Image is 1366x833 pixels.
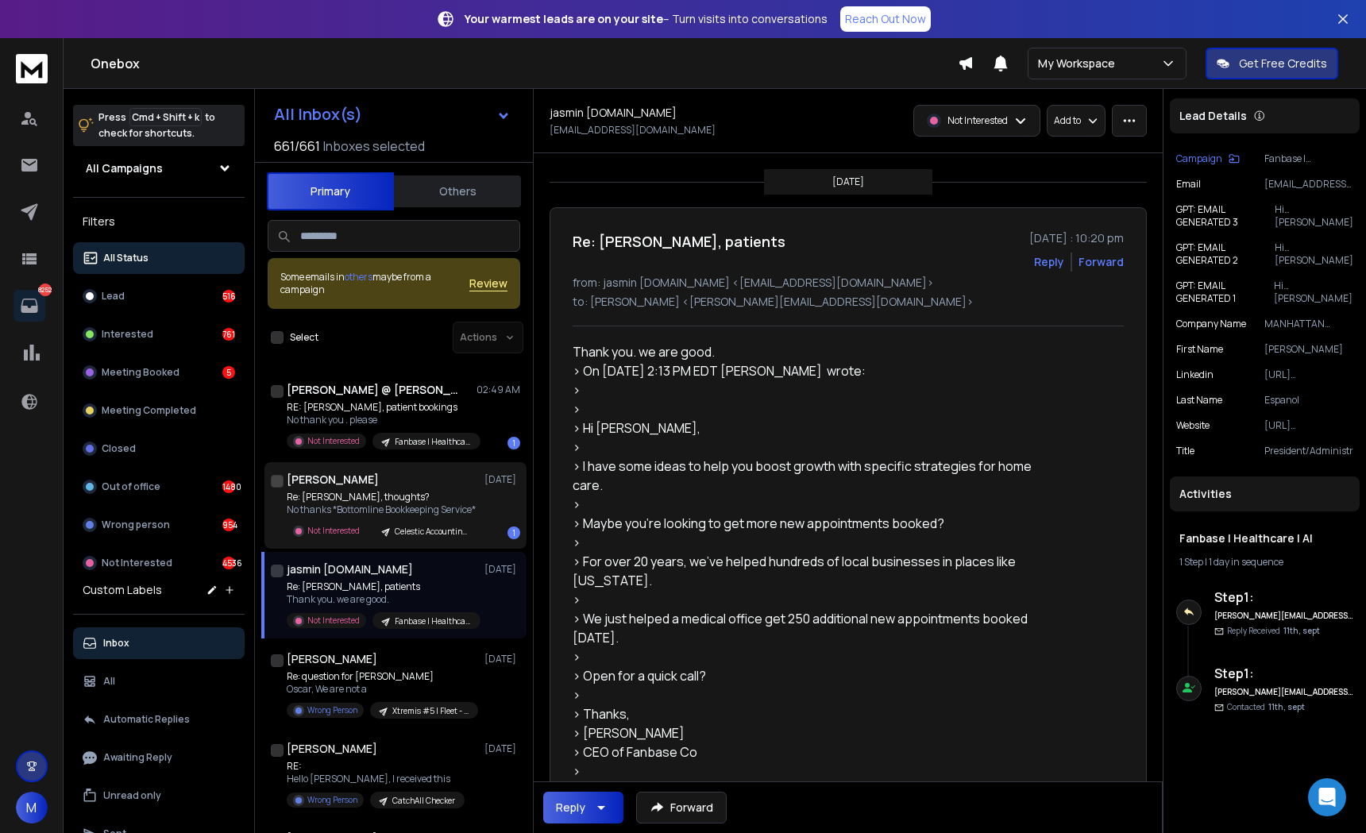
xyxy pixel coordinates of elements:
p: Xtremis #5 | Fleet - Smaller Home services | [GEOGRAPHIC_DATA] [392,705,469,717]
span: 1 Step [1179,555,1203,569]
p: Lead [102,290,125,303]
button: Forward [636,792,727,823]
p: [URL][DOMAIN_NAME] [1264,419,1353,432]
p: Re: [PERSON_NAME], thoughts? [287,491,477,503]
p: GPT: EMAIL GENERATED 1 [1176,280,1274,305]
button: All Status [73,242,245,274]
p: Last Name [1176,394,1222,407]
p: – Turn visits into conversations [465,11,828,27]
button: Get Free Credits [1206,48,1338,79]
h1: Re: [PERSON_NAME], patients [573,230,785,253]
p: [EMAIL_ADDRESS][DOMAIN_NAME] [550,124,716,137]
p: [EMAIL_ADDRESS][DOMAIN_NAME] [1264,178,1353,191]
div: 5 [222,366,235,379]
p: Meeting Booked [102,366,179,379]
h6: [PERSON_NAME][EMAIL_ADDRESS][DOMAIN_NAME] [1214,610,1353,622]
p: President/Administrator [1264,445,1353,457]
div: Forward [1079,254,1124,270]
button: Campaign [1176,152,1240,165]
h3: Inboxes selected [323,137,425,156]
button: Others [394,174,521,209]
p: linkedin [1176,368,1214,381]
a: Reach Out Now [840,6,931,32]
h1: [PERSON_NAME] [287,741,377,757]
strong: Your warmest leads are on your site [465,11,663,26]
button: Meeting Booked5 [73,357,245,388]
p: [DATE] : 10:20 pm [1029,230,1124,246]
div: Open Intercom Messenger [1308,778,1346,816]
h1: Onebox [91,54,958,73]
div: 1480 [222,480,235,493]
h1: jasmin [DOMAIN_NAME] [550,105,677,121]
button: Awaiting Reply [73,742,245,773]
button: Review [469,276,507,291]
p: Hi [PERSON_NAME], I have some ideas to help you boost growth with specific strategies for a home ... [1275,203,1353,229]
p: Oscar, We are not a [287,683,477,696]
p: CatchAll Checker [392,795,455,807]
span: 11th, sept [1268,701,1305,712]
p: [DATE] [484,742,520,755]
p: Thank you. we are good. [287,593,477,606]
button: Reply [543,792,623,823]
p: Hi [PERSON_NAME], I saw you're leading Manhattan. Maybe you're looking to get more new clients fo... [1275,241,1353,267]
p: RE: [287,760,465,773]
p: [DATE] [832,175,864,188]
label: Select [290,331,318,344]
p: Wrong person [102,519,170,531]
button: M [16,792,48,823]
span: Cmd + Shift + k [129,108,202,126]
button: Out of office1480 [73,471,245,503]
button: Not Interested4536 [73,547,245,579]
p: Re: question for [PERSON_NAME] [287,670,477,683]
p: Not Interested [307,435,360,447]
div: 516 [222,290,235,303]
p: Re: [PERSON_NAME], patients [287,580,477,593]
p: Meeting Completed [102,404,196,417]
p: Not Interested [947,114,1008,127]
div: 761 [222,328,235,341]
p: Interested [102,328,153,341]
p: Fanbase | Healthcare | AI [395,436,471,448]
button: All [73,665,245,697]
a: 8252 [14,290,45,322]
p: Fanbase | Healthcare | AI [395,615,471,627]
p: No thank you . please [287,414,477,426]
h1: Fanbase | Healthcare | AI [1179,530,1350,546]
div: 4536 [222,557,235,569]
p: MANHATTAN HOME CARE [1264,318,1353,330]
p: to: [PERSON_NAME] <[PERSON_NAME][EMAIL_ADDRESS][DOMAIN_NAME]> [573,294,1124,310]
p: website [1176,419,1210,432]
p: Lead Details [1179,108,1247,124]
p: Fanbase | Healthcare | AI [1264,152,1353,165]
p: Wrong Person [307,704,357,716]
p: Unread only [103,789,161,802]
p: [URL][DOMAIN_NAME] [1264,368,1353,381]
p: Automatic Replies [103,713,190,726]
button: Primary [267,172,394,210]
p: No thanks *Bottomline Bookkeeping Service* [287,503,477,516]
span: 661 / 661 [274,137,320,156]
button: Lead516 [73,280,245,312]
div: Reply [556,800,585,816]
p: Closed [102,442,136,455]
button: All Campaigns [73,152,245,184]
p: Get Free Credits [1239,56,1327,71]
button: Wrong person954 [73,509,245,541]
p: title [1176,445,1194,457]
p: [DATE] [484,563,520,576]
div: 954 [222,519,235,531]
p: Company Name [1176,318,1246,330]
h3: Filters [73,210,245,233]
p: Hello [PERSON_NAME], I received this [287,773,465,785]
div: Thank you. we are good. > On [DATE] 2:13 PM EDT [PERSON_NAME] wrote: > > > Hi [PERSON_NAME], > > ... [573,342,1049,831]
h1: [PERSON_NAME] [287,472,379,488]
h1: All Inbox(s) [274,106,362,122]
p: from: jasmin [DOMAIN_NAME] <[EMAIL_ADDRESS][DOMAIN_NAME]> [573,275,1124,291]
p: Campaign [1176,152,1222,165]
span: others [345,270,372,283]
div: 1 [507,526,520,539]
p: GPT: EMAIL GENERATED 2 [1176,241,1275,267]
p: Contacted [1227,701,1305,713]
